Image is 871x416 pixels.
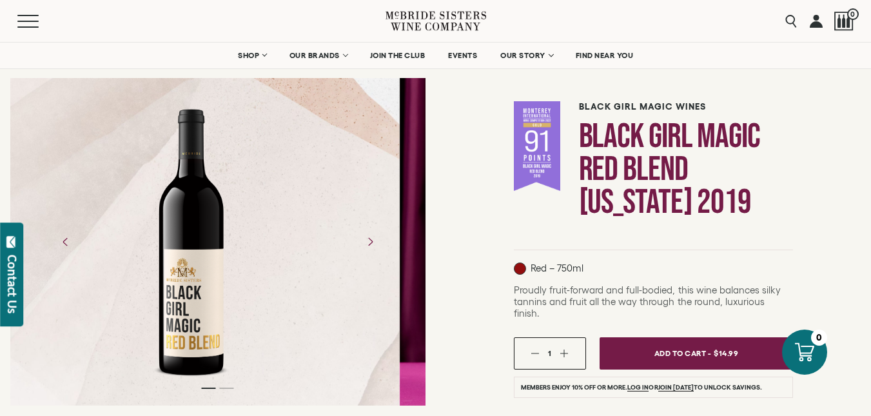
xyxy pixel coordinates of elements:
button: Add To Cart - $14.99 [600,337,793,370]
h1: Black Girl Magic Red Blend [US_STATE] 2019 [579,120,793,219]
li: Members enjoy 10% off or more. or to unlock savings. [514,377,793,398]
a: EVENTS [440,43,485,68]
a: FIND NEAR YOU [567,43,642,68]
span: OUR BRANDS [289,51,340,60]
button: Mobile Menu Trigger [17,15,64,28]
span: FIND NEAR YOU [576,51,634,60]
span: 1 [548,349,551,357]
a: join [DATE] [658,384,694,391]
a: JOIN THE CLUB [362,43,434,68]
span: Proudly fruit-forward and full-bodied, this wine balances silky tannins and fruit all the way thr... [514,284,781,319]
button: Previous [49,225,83,259]
div: 0 [811,330,827,346]
a: OUR STORY [492,43,561,68]
span: JOIN THE CLUB [370,51,426,60]
span: $14.99 [714,344,738,362]
button: Next [353,225,387,259]
li: Page dot 2 [220,388,234,389]
a: SHOP [230,43,275,68]
a: Log in [627,384,649,391]
span: OUR STORY [500,51,545,60]
div: Contact Us [6,255,19,313]
a: OUR BRANDS [281,43,355,68]
h6: Black Girl Magic Wines [579,101,793,112]
span: 0 [847,8,859,20]
li: Page dot 1 [202,388,216,389]
span: SHOP [238,51,260,60]
span: EVENTS [448,51,477,60]
p: Red – 750ml [514,262,583,275]
span: Add To Cart - [654,344,711,362]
